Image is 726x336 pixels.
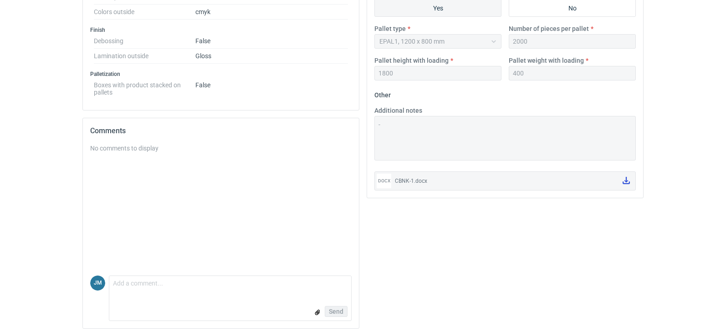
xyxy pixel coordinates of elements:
dd: cmyk [195,5,348,20]
dt: Lamination outside [94,49,195,64]
dd: Gloss [195,49,348,64]
dt: Boxes with product stacked on pallets [94,78,195,96]
label: Additional notes [374,106,422,115]
span: Send [329,308,343,315]
textarea: - [374,116,636,160]
div: CBNK-1.docx [395,176,615,186]
dd: False [195,78,348,96]
legend: Other [374,88,391,99]
h2: Comments [90,125,352,136]
dt: Colors outside [94,5,195,20]
div: docx [377,174,391,188]
div: No comments to display [90,144,352,153]
label: Number of pieces per pallet [509,24,589,33]
dt: Debossing [94,34,195,49]
dd: False [195,34,348,49]
button: Send [325,306,348,317]
h3: Palletization [90,70,352,78]
figcaption: JM [90,276,105,291]
h3: Finish [90,26,352,34]
div: Joanna Myślak [90,276,105,291]
label: Pallet height with loading [374,56,449,65]
label: Pallet weight with loading [509,56,584,65]
label: Pallet type [374,24,406,33]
